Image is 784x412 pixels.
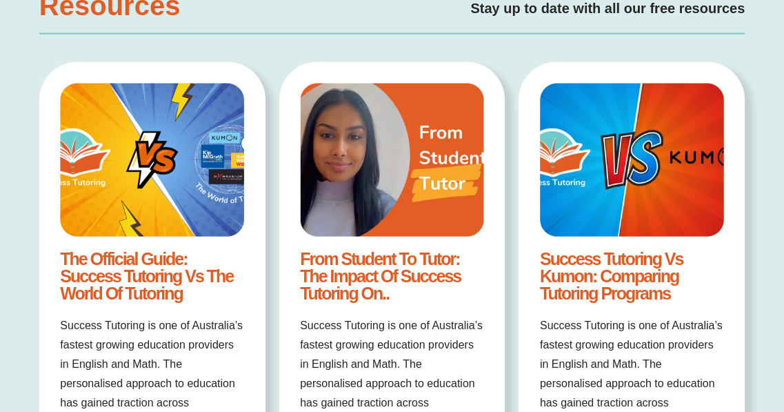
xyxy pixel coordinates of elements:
iframe: Chat Widget [554,256,784,412]
a: Success Tutoring vs Kumon: Comparing Tutoring Programs [540,249,683,303]
a: The Official Guide: Success Tutoring vs The World of Tutoring [60,249,233,303]
a: From Student to Tutor: The Impact of Success Tutoring on.. [300,249,461,303]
